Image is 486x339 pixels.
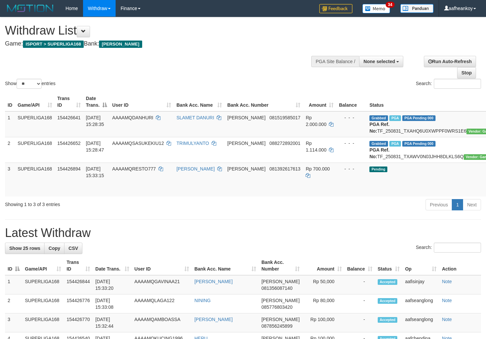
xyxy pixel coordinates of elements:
td: SUPERLIGA168 [15,137,55,163]
td: - [344,294,375,313]
td: 2 [5,294,22,313]
td: [DATE] 15:33:08 [93,294,132,313]
img: Button%20Memo.svg [362,4,390,13]
a: CSV [64,243,82,254]
a: 1 [452,199,463,210]
span: Rp 1.114.000 [306,141,326,153]
a: [PERSON_NAME] [176,166,215,171]
img: MOTION_logo.png [5,3,55,13]
th: Trans ID: activate to sort column ascending [55,92,83,111]
span: Copy 081356087140 to clipboard [261,285,292,291]
td: 3 [5,163,15,196]
span: AAAAMQDANHURI [112,115,153,120]
th: Date Trans.: activate to sort column descending [83,92,110,111]
img: Feedback.jpg [319,4,352,13]
th: Game/API: activate to sort column ascending [22,256,64,275]
td: - [344,313,375,332]
span: Copy 085776803420 to clipboard [261,304,292,310]
td: SUPERLIGA168 [22,294,64,313]
span: Copy 081519585017 to clipboard [269,115,300,120]
th: Balance [336,92,367,111]
th: Action [439,256,481,275]
td: Rp 50,000 [302,275,344,294]
span: Marked by aafsengchandara [389,115,401,121]
a: Previous [426,199,452,210]
span: Marked by aafsengchandara [389,141,401,147]
span: [PERSON_NAME] [261,279,300,284]
th: Bank Acc. Number: activate to sort column ascending [225,92,303,111]
th: Date Trans.: activate to sort column ascending [93,256,132,275]
span: Accepted [378,298,398,304]
label: Search: [416,243,481,253]
img: panduan.png [400,4,434,13]
td: 154426770 [64,313,93,332]
label: Search: [416,79,481,89]
td: 2 [5,137,15,163]
h1: Latest Withdraw [5,226,481,240]
span: Accepted [378,279,398,285]
span: Rp 2.000.000 [306,115,326,127]
span: CSV [68,246,78,251]
th: ID [5,92,15,111]
select: Showentries [17,79,42,89]
div: - - - [339,166,364,172]
span: 154426652 [57,141,81,146]
b: PGA Ref. No: [369,122,389,134]
td: - [344,275,375,294]
th: Amount: activate to sort column ascending [303,92,336,111]
input: Search: [434,79,481,89]
span: [DATE] 15:28:47 [86,141,104,153]
th: Bank Acc. Name: activate to sort column ascending [192,256,259,275]
td: SUPERLIGA168 [15,111,55,137]
span: PGA Pending [402,141,436,147]
th: Bank Acc. Name: activate to sort column ascending [174,92,225,111]
a: NINING [194,298,211,303]
span: [PERSON_NAME] [227,166,265,171]
span: Copy [49,246,60,251]
th: Game/API: activate to sort column ascending [15,92,55,111]
td: AAAAMQGAVINAA21 [132,275,192,294]
td: 1 [5,111,15,137]
a: Copy [44,243,64,254]
td: SUPERLIGA168 [22,313,64,332]
td: SUPERLIGA168 [15,163,55,196]
span: 154426894 [57,166,81,171]
th: Op: activate to sort column ascending [402,256,439,275]
span: AAAAMQSASUKEKIU12 [112,141,164,146]
span: 34 [386,2,395,8]
span: Grabbed [369,141,388,147]
th: User ID: activate to sort column ascending [132,256,192,275]
a: [PERSON_NAME] [194,317,233,322]
a: Note [442,298,452,303]
td: 154426844 [64,275,93,294]
td: AAAAMQLAGA122 [132,294,192,313]
span: [PERSON_NAME] [261,317,300,322]
a: Note [442,279,452,284]
th: Balance: activate to sort column ascending [344,256,375,275]
span: AAAAMQRESTO777 [112,166,156,171]
td: 1 [5,275,22,294]
span: None selected [363,59,395,64]
a: Show 25 rows [5,243,45,254]
div: - - - [339,140,364,147]
td: aafisinjay [402,275,439,294]
span: Accepted [378,317,398,323]
a: Note [442,317,452,322]
a: Stop [457,67,476,78]
span: Copy 087856245899 to clipboard [261,323,292,329]
span: [PERSON_NAME] [227,141,265,146]
input: Search: [434,243,481,253]
td: SUPERLIGA168 [22,275,64,294]
span: [PERSON_NAME] [261,298,300,303]
span: [PERSON_NAME] [227,115,265,120]
span: 154426641 [57,115,81,120]
button: None selected [359,56,403,67]
h4: Game: Bank: [5,41,317,47]
th: User ID: activate to sort column ascending [110,92,174,111]
span: [DATE] 15:28:35 [86,115,104,127]
a: SLAMET DANURI [176,115,214,120]
td: AAAAMQAMBOASSA [132,313,192,332]
td: Rp 80,000 [302,294,344,313]
div: Showing 1 to 3 of 3 entries [5,198,198,208]
th: Amount: activate to sort column ascending [302,256,344,275]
